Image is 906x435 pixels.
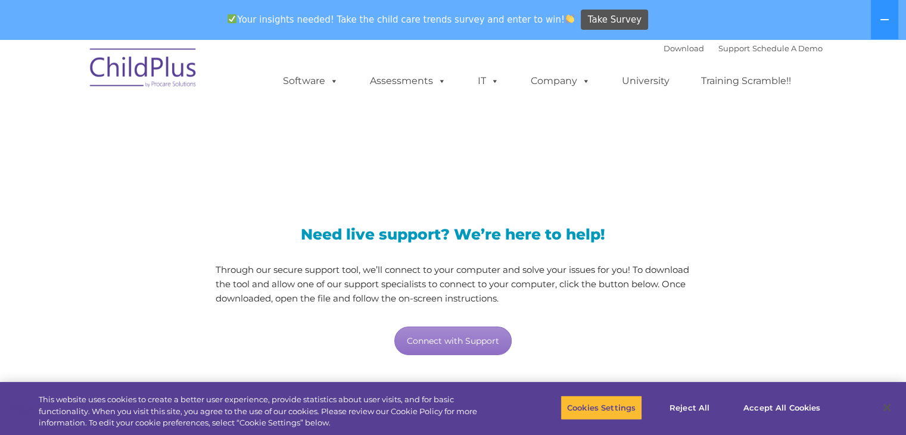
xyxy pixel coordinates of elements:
a: Software [271,69,350,93]
img: ✅ [228,14,236,23]
button: Cookies Settings [561,395,642,420]
a: Support [718,44,750,53]
a: Take Survey [581,10,648,30]
a: Company [519,69,602,93]
h3: Need live support? We’re here to help! [216,227,690,242]
a: University [610,69,681,93]
span: Your insights needed! Take the child care trends survey and enter to win! [223,8,580,31]
a: Connect with Support [394,327,512,355]
font: | [664,44,823,53]
span: LiveSupport with SplashTop [93,125,538,161]
a: Assessments [358,69,458,93]
a: IT [466,69,511,93]
a: Download [664,44,704,53]
img: ChildPlus by Procare Solutions [84,40,203,100]
button: Reject All [652,395,727,420]
button: Accept All Cookies [737,395,827,420]
p: Through our secure support tool, we’ll connect to your computer and solve your issues for you! To... [216,263,690,306]
span: Take Survey [588,10,642,30]
button: Close [874,394,900,421]
img: 👏 [565,14,574,23]
a: Schedule A Demo [752,44,823,53]
a: Training Scramble!! [689,69,803,93]
div: This website uses cookies to create a better user experience, provide statistics about user visit... [39,394,499,429]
